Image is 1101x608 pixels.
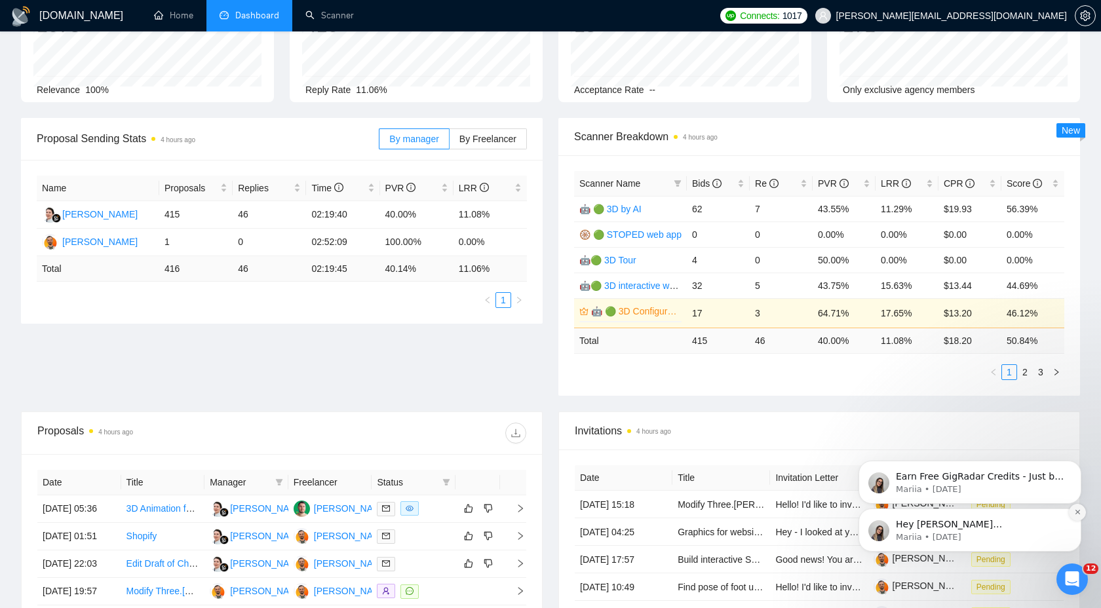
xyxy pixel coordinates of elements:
div: [PERSON_NAME] [314,529,389,543]
span: info-circle [480,183,489,192]
span: like [464,558,473,569]
span: info-circle [965,179,975,188]
td: 0.00% [813,221,876,247]
span: mail [382,532,390,540]
button: right [1049,364,1064,380]
span: filter [442,478,450,486]
img: BP [294,528,310,544]
li: 1 [1001,364,1017,380]
img: logo [10,6,31,27]
td: Build interactive SaaS website – Next.js & 3D Animation [672,546,770,573]
td: 46 [750,328,813,353]
td: 3D Animation for Interior Design Studio's Website Landing Page [121,495,205,523]
td: [DATE] 22:03 [37,550,121,578]
img: BP [294,583,310,599]
a: 3D Animation for Interior Design Studio's Website Landing Page [126,503,386,514]
li: 1 [495,292,511,308]
img: MK [210,556,226,572]
time: 4 hours ago [636,428,671,435]
td: Total [574,328,687,353]
span: eye [406,504,414,512]
a: 🤖🟢 3D interactive website [579,280,694,291]
a: 1 [1002,365,1016,379]
span: Replies [238,181,291,195]
span: By manager [389,134,438,144]
a: 🤖🟢 3D Tour [579,255,636,265]
td: 0.00% [1001,247,1064,273]
td: 415 [687,328,750,353]
li: Next Page [1049,364,1064,380]
a: 1 [496,293,511,307]
button: like [461,501,476,516]
img: MR [294,501,310,517]
td: 0 [750,247,813,273]
a: searchScanner [305,10,354,21]
td: 415 [159,201,233,229]
img: upwork-logo.png [725,10,736,21]
span: 12 [1083,563,1098,574]
span: right [505,531,525,541]
div: [PERSON_NAME] [62,207,138,221]
span: right [515,296,523,304]
span: info-circle [334,183,343,192]
a: 🛞 🟢 STOPED web app [579,229,682,240]
a: 🤖 🟢 3D by AI [579,204,642,214]
span: info-circle [1033,179,1042,188]
td: 5 [750,273,813,298]
td: 02:19:45 [306,256,379,282]
span: Status [377,475,437,489]
img: MK [210,528,226,544]
span: Only exclusive agency members [843,85,975,95]
time: 4 hours ago [683,134,718,141]
td: 40.00% [380,201,454,229]
span: Manager [210,475,270,489]
span: like [464,531,473,541]
td: [DATE] 04:25 [575,518,672,546]
button: left [480,292,495,308]
span: Connects: [740,9,779,23]
span: dashboard [220,10,229,20]
li: Next Page [511,292,527,308]
td: 46.12% [1001,298,1064,328]
a: 3 [1033,365,1048,379]
img: BP [210,583,226,599]
a: MR[PERSON_NAME] [294,503,389,513]
a: Shopify [126,531,157,541]
td: [DATE] 01:51 [37,523,121,550]
td: 56.39% [1001,196,1064,221]
img: BP [42,234,58,250]
img: MK [42,206,58,223]
td: 0 [687,221,750,247]
span: dislike [484,531,493,541]
span: right [505,586,525,596]
a: BP[PERSON_NAME] [210,585,305,596]
a: Edit Draft of Children's Activity Book and Incorporate Illustrations and Structure [126,558,446,569]
td: 64.71% [813,298,876,328]
span: info-circle [840,179,849,188]
button: setting [1075,5,1096,26]
td: Graphics for website in 3D (Spline or Threes.js?) or simple Blender render [672,518,770,546]
button: dislike [480,528,496,544]
span: By Freelancer [459,134,516,144]
td: 17.65% [876,298,938,328]
th: Title [121,470,205,495]
td: 4 [687,247,750,273]
td: 11.06 % [454,256,527,282]
td: Shopify [121,523,205,550]
td: $0.00 [938,221,1001,247]
th: Name [37,176,159,201]
th: Date [575,465,672,491]
a: BP[PERSON_NAME] [294,558,389,568]
span: download [506,428,526,438]
span: Invitations [575,423,1064,439]
span: Time [311,183,343,193]
span: CPR [944,178,975,189]
time: 4 hours ago [161,136,195,143]
span: filter [671,174,684,193]
div: [PERSON_NAME] [62,235,138,249]
td: 11.29% [876,196,938,221]
span: LRR [459,183,489,193]
time: 4 hours ago [98,428,133,436]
